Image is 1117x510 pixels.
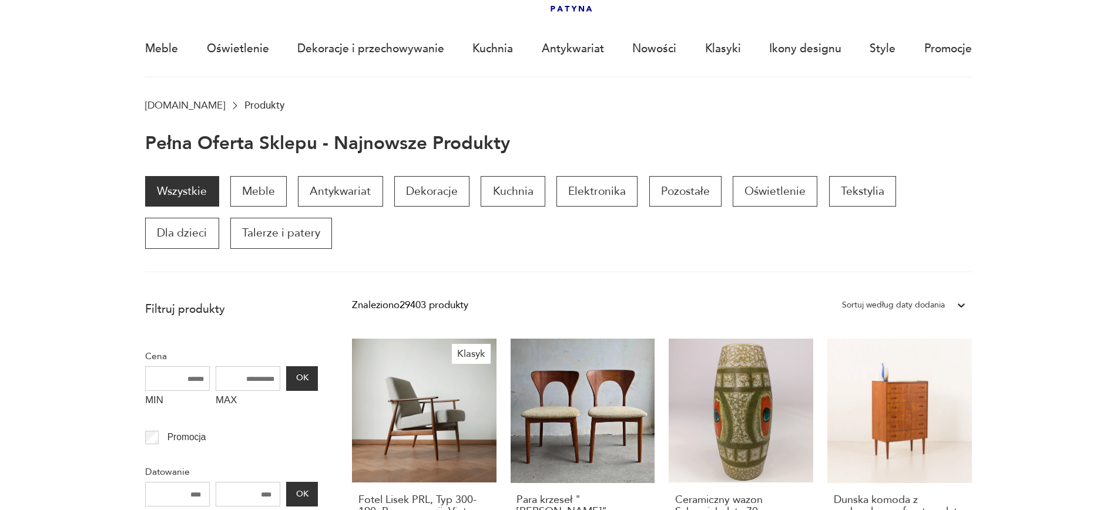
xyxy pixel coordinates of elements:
a: Oświetlenie [733,176,817,207]
a: [DOMAIN_NAME] [145,100,225,111]
p: Promocja [167,430,206,445]
a: Elektronika [556,176,638,207]
p: Cena [145,349,318,364]
p: Filtruj produkty [145,302,318,317]
a: Dekoracje [394,176,469,207]
button: OK [286,482,318,506]
a: Meble [230,176,287,207]
a: Klasyki [705,22,741,76]
label: MIN [145,391,210,413]
p: Datowanie [145,464,318,479]
a: Dekoracje i przechowywanie [297,22,444,76]
label: MAX [216,391,280,413]
h1: Pełna oferta sklepu - najnowsze produkty [145,134,510,154]
a: Antykwariat [542,22,604,76]
a: Kuchnia [472,22,513,76]
a: Antykwariat [298,176,383,207]
div: Znaleziono 29403 produkty [352,298,468,313]
a: Ikony designu [769,22,841,76]
a: Talerze i patery [230,218,332,248]
a: Style [870,22,895,76]
a: Pozostałe [649,176,722,207]
a: Kuchnia [481,176,545,207]
a: Wszystkie [145,176,219,207]
a: Tekstylia [829,176,896,207]
div: Sortuj według daty dodania [842,298,945,313]
a: Nowości [632,22,676,76]
a: Dla dzieci [145,218,219,248]
button: OK [286,366,318,391]
p: Produkty [244,100,284,111]
a: Oświetlenie [207,22,269,76]
a: Promocje [924,22,972,76]
a: Meble [145,22,178,76]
